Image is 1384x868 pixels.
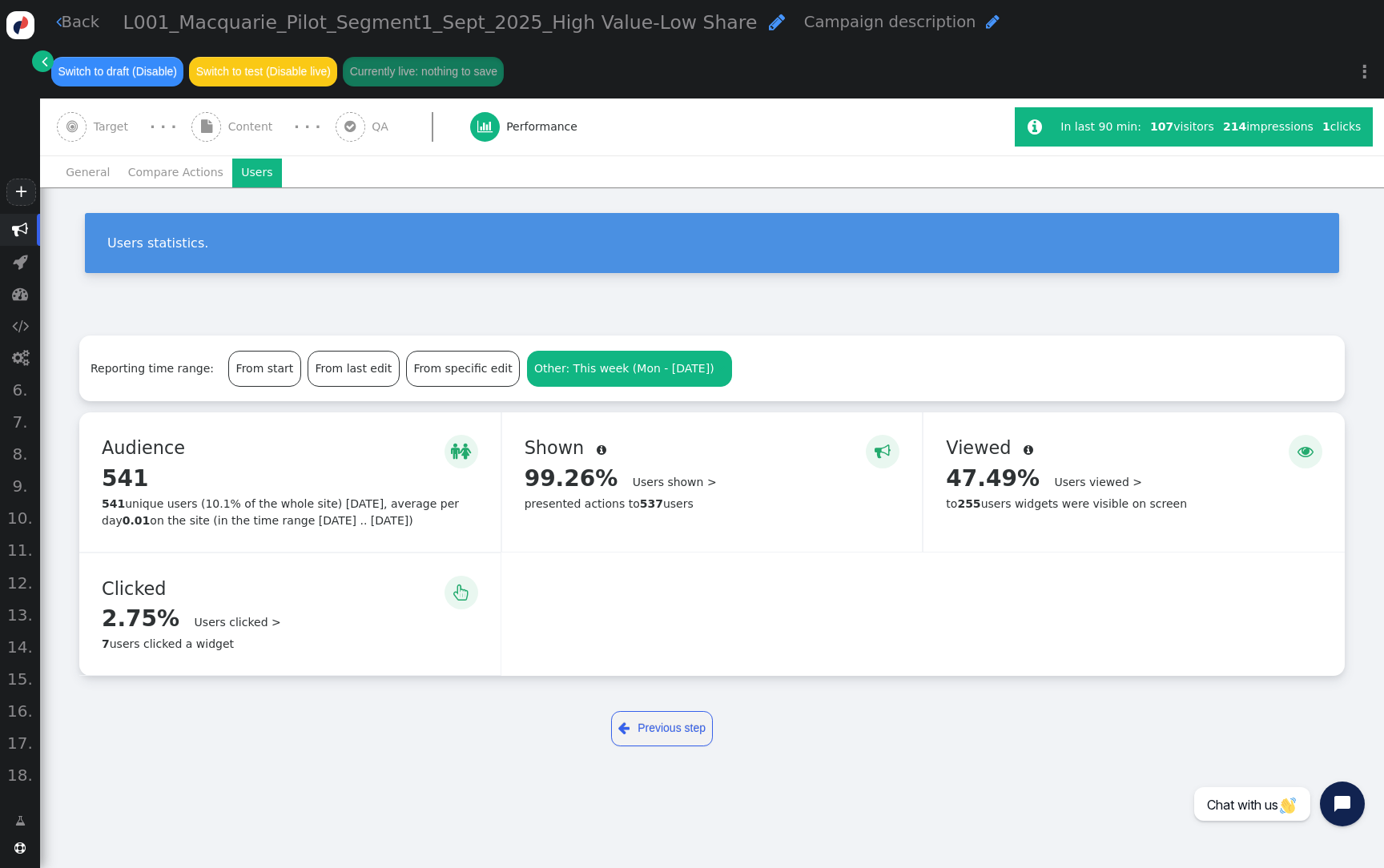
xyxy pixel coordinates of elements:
b: 107 [1150,120,1173,133]
span:  [13,254,28,270]
a:  [32,50,54,72]
span: QA [372,119,395,135]
span:  [1297,440,1314,464]
a: Back [56,10,100,34]
span:  [986,14,1000,30]
a: Previous step [611,711,714,746]
a: Users clicked > [195,616,281,629]
span:  [597,444,606,456]
button: Switch to test (Disable live) [189,57,337,86]
span:  [1028,119,1042,135]
span:  [344,120,356,133]
span: Audience [102,437,194,458]
li: Users [232,159,282,187]
span: 99.26% [525,465,618,492]
a:  Target · · · [57,98,191,155]
div: From last edit [308,352,399,386]
span: Content [228,119,280,135]
div: presented actions to users [525,496,900,512]
span:  [12,286,28,302]
span: clicks [1322,120,1361,133]
b: 255 [957,497,980,510]
span:  [453,581,469,605]
span:  [66,120,78,133]
span: impressions [1223,120,1314,133]
div: unique users (10.1% of the whole site) [DATE], average per day on the site (in the time range [DA... [102,496,478,529]
span:  [875,440,891,464]
b: 0.01 [123,514,151,527]
a:  [4,806,37,835]
a: ⋮ [1346,48,1384,95]
button: Switch to draft (Disable) [51,57,183,86]
div: Users statistics. [107,235,1317,251]
span:  [12,318,29,334]
b: 7 [102,637,110,650]
span:  [451,440,460,464]
div: · · · [150,116,176,138]
button: Currently live: nothing to save [343,57,504,86]
div: From specific edit [407,352,519,386]
span: 2.75% [102,605,179,632]
div: to users widgets were visible on screen [946,496,1322,512]
a: + [6,179,35,206]
span:  [618,718,630,738]
b: 1 [1322,120,1330,133]
b: 214 [1223,120,1246,133]
span: Clicked [102,578,175,599]
div: Reporting time range: [91,360,225,377]
span: 541 [102,465,148,492]
span: Shown [525,437,593,458]
a:  Performance [470,98,614,155]
span: Target [94,119,135,135]
span:  [12,350,29,366]
span:  [15,813,26,830]
a: Users viewed > [1054,476,1142,488]
span:  [460,440,471,464]
b: 537 [640,497,663,510]
span: Performance [506,119,584,135]
span:  [42,53,48,70]
li: General [57,159,119,187]
a:  Content · · · [191,98,336,155]
a: Users shown > [633,476,717,488]
div: users clicked a widget [102,636,478,653]
div: visitors [1145,119,1218,135]
span:  [769,13,785,31]
div: In last 90 min: [1060,119,1145,135]
a:  QA [336,98,470,155]
b: 541 [102,497,125,510]
span:  [12,222,28,238]
div: From start [229,352,300,386]
span:  [14,842,26,854]
span:  [201,120,212,133]
span:  [477,120,493,133]
span:  [56,14,62,30]
span: L001_Macquarie_Pilot_Segment1_Sept_2025_High Value-Low Share [123,11,758,34]
span: Campaign description [804,13,976,31]
span:  [1024,444,1033,456]
img: logo-icon.svg [6,11,34,39]
span: Other: This week (Mon - [DATE]) [534,362,714,375]
span:  [718,363,725,374]
li: Compare Actions [119,159,232,187]
div: · · · [294,116,320,138]
span: Viewed [946,437,1020,458]
span: 47.49% [946,465,1040,492]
